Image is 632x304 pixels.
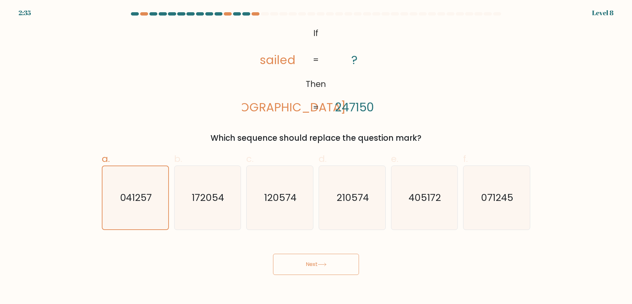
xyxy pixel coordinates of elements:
tspan: sailed [260,52,296,68]
text: 120574 [264,191,297,205]
div: 2:35 [19,8,31,18]
span: f. [463,152,468,165]
tspan: 247150 [335,99,374,116]
span: e. [391,152,398,165]
tspan: = [313,54,319,66]
span: a. [102,152,110,165]
button: Next [273,254,359,275]
text: 041257 [120,191,152,205]
svg: @import url('[URL][DOMAIN_NAME]); [242,25,390,116]
tspan: If [313,27,318,39]
tspan: Then [306,78,326,90]
span: c. [246,152,254,165]
tspan: ? [351,52,358,68]
div: Level 8 [592,8,613,18]
div: Which sequence should replace the question mark? [106,132,526,144]
tspan: = [313,102,319,113]
text: 071245 [481,191,514,205]
text: 172054 [192,191,224,205]
tspan: [DEMOGRAPHIC_DATA] [210,99,346,116]
text: 210574 [336,191,369,205]
text: 405172 [409,191,441,205]
span: d. [319,152,327,165]
span: b. [174,152,182,165]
